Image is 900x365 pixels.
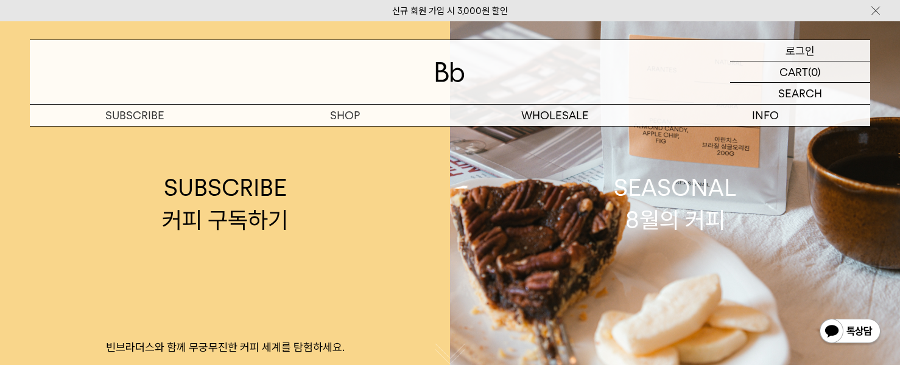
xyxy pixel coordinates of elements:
a: SHOP [240,105,450,126]
p: INFO [660,105,870,126]
img: 로고 [435,62,465,82]
p: CART [779,61,808,82]
a: 로그인 [730,40,870,61]
a: CART (0) [730,61,870,83]
p: 로그인 [786,40,815,61]
p: WHOLESALE [450,105,660,126]
div: SEASONAL 8월의 커피 [614,172,737,236]
a: 신규 회원 가입 시 3,000원 할인 [392,5,508,16]
img: 카카오톡 채널 1:1 채팅 버튼 [818,318,882,347]
div: SUBSCRIBE 커피 구독하기 [162,172,288,236]
a: SUBSCRIBE [30,105,240,126]
p: SEARCH [778,83,822,104]
p: (0) [808,61,821,82]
